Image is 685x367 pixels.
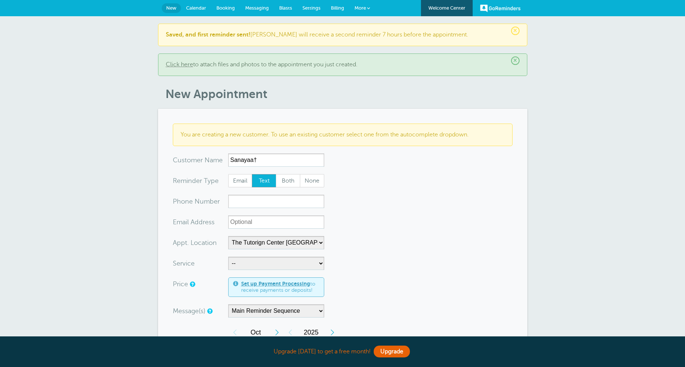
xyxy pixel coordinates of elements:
[228,174,253,187] label: Email
[228,325,242,340] div: Previous Month
[190,282,194,287] a: An optional price for the appointment. If you set a price, you can include a payment link in your...
[241,281,310,287] a: Set up Payment Processing
[252,174,276,187] span: Text
[284,325,297,340] div: Previous Year
[173,198,185,205] span: Pho
[216,5,235,11] span: Booking
[173,157,185,163] span: Cus
[185,198,204,205] span: ne Nu
[185,157,210,163] span: tomer N
[228,215,324,229] input: Optional
[511,56,520,65] span: ×
[355,5,366,11] span: More
[297,325,326,340] span: 2025
[245,5,269,11] span: Messaging
[270,325,284,340] div: Next Month
[300,174,324,187] label: None
[276,174,300,187] label: Both
[302,5,321,11] span: Settings
[186,219,203,225] span: il Add
[242,325,270,340] span: October
[173,177,219,184] label: Reminder Type
[279,5,292,11] span: Blasts
[173,239,217,246] label: Appt. Location
[229,174,252,187] span: Email
[207,309,212,314] a: Simple templates and custom messages will use the reminder schedule set under Settings > Reminder...
[300,174,324,187] span: None
[186,5,206,11] span: Calendar
[173,308,205,314] label: Message(s)
[326,325,339,340] div: Next Year
[276,174,300,187] span: Both
[173,281,188,287] label: Price
[166,61,520,68] p: to attach files and photos to the appointment you just created.
[166,31,250,38] b: Saved, and first reminder sent!
[173,215,228,229] div: ress
[166,61,193,68] a: Click here
[655,337,678,360] iframe: Resource center
[252,174,276,187] label: Text
[241,281,319,294] span: to receive payments or deposits!
[511,27,520,35] span: ×
[173,153,228,167] div: ame
[173,260,195,267] label: Service
[158,344,527,360] div: Upgrade [DATE] to get a free month!
[181,131,505,138] p: You are creating a new customer. To use an existing customer select one from the autocomplete dro...
[166,5,177,11] span: New
[162,3,181,13] a: New
[331,5,344,11] span: Billing
[374,346,410,357] a: Upgrade
[173,219,186,225] span: Ema
[173,195,228,208] div: mber
[166,31,520,38] p: [PERSON_NAME] will receive a second reminder 7 hours before the appointment.
[165,87,527,101] h1: New Appointment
